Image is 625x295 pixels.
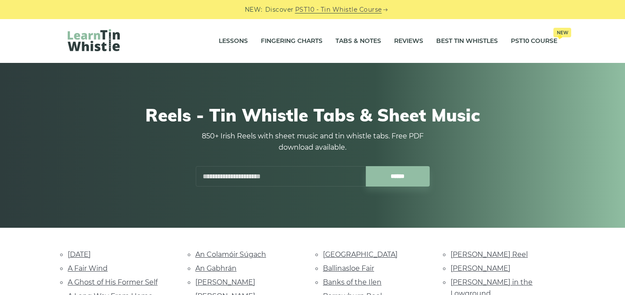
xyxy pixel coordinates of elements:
a: An Colamóir Súgach [195,250,266,259]
a: PST10 CourseNew [511,30,557,52]
a: Reviews [394,30,423,52]
a: Best Tin Whistles [436,30,498,52]
a: A Ghost of His Former Self [68,278,158,286]
a: An Gabhrán [195,264,237,272]
a: [PERSON_NAME] Reel [451,250,528,259]
a: [GEOGRAPHIC_DATA] [323,250,398,259]
a: Tabs & Notes [336,30,381,52]
a: Banks of the Ilen [323,278,382,286]
a: A Fair Wind [68,264,108,272]
h1: Reels - Tin Whistle Tabs & Sheet Music [68,105,557,125]
a: Fingering Charts [261,30,322,52]
a: [PERSON_NAME] [195,278,255,286]
a: [DATE] [68,250,91,259]
a: Ballinasloe Fair [323,264,374,272]
a: [PERSON_NAME] [451,264,510,272]
span: New [553,28,571,37]
p: 850+ Irish Reels with sheet music and tin whistle tabs. Free PDF download available. [195,131,430,153]
img: LearnTinWhistle.com [68,29,120,51]
a: Lessons [219,30,248,52]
